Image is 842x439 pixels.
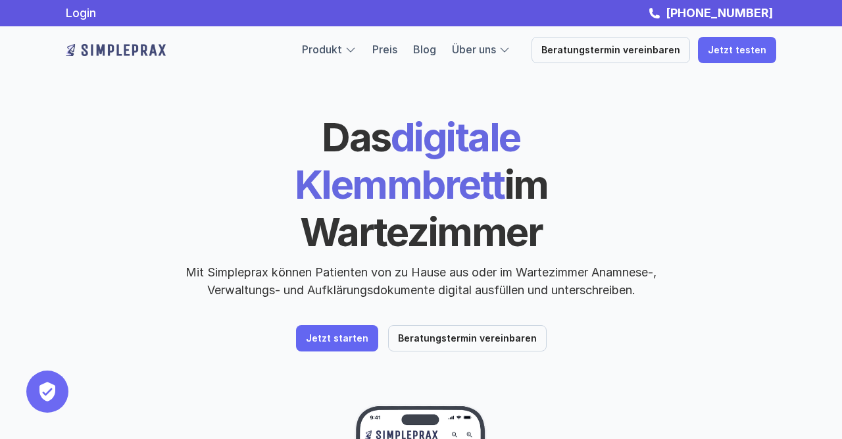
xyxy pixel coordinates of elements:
span: Das [322,113,391,161]
span: im Wartezimmer [300,161,555,255]
h1: digitale Klemmbrett [194,113,648,255]
p: Mit Simpleprax können Patienten von zu Hause aus oder im Wartezimmer Anamnese-, Verwaltungs- und ... [174,263,668,299]
p: Jetzt testen [708,45,766,56]
a: Beratungstermin vereinbaren [532,37,690,63]
p: Beratungstermin vereinbaren [398,333,537,344]
a: Jetzt starten [296,325,378,351]
a: Blog [413,43,436,56]
a: Beratungstermin vereinbaren [388,325,547,351]
a: Login [66,6,96,20]
p: Jetzt starten [306,333,368,344]
a: Produkt [302,43,342,56]
a: Jetzt testen [698,37,776,63]
strong: [PHONE_NUMBER] [666,6,773,20]
p: Beratungstermin vereinbaren [541,45,680,56]
a: Über uns [452,43,496,56]
a: [PHONE_NUMBER] [662,6,776,20]
a: Preis [372,43,397,56]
